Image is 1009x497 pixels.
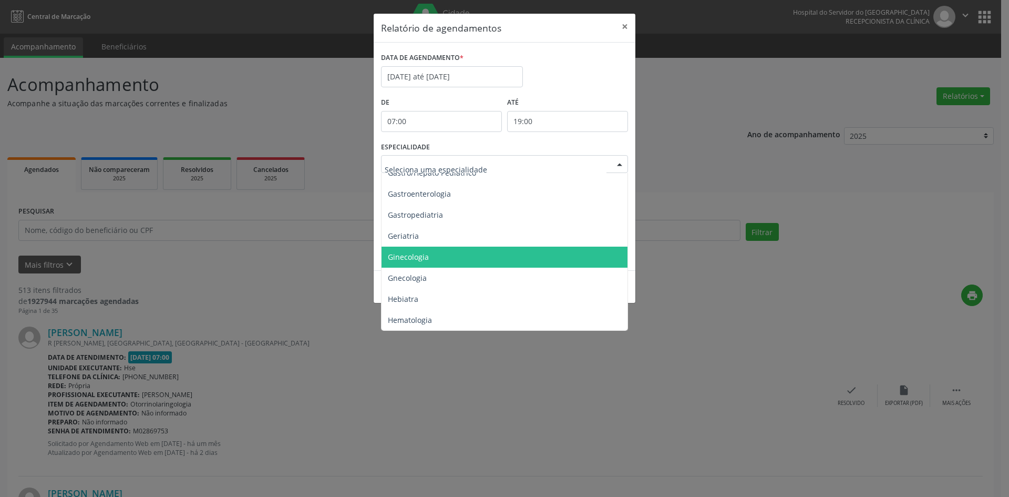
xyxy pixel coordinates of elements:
[388,168,476,178] span: Gastro/Hepato Pediatrico
[388,273,427,283] span: Gnecologia
[388,210,443,220] span: Gastropediatria
[381,21,501,35] h5: Relatório de agendamentos
[381,50,464,66] label: DATA DE AGENDAMENTO
[381,139,430,156] label: ESPECIALIDADE
[507,111,628,132] input: Selecione o horário final
[614,14,635,39] button: Close
[388,189,451,199] span: Gastroenterologia
[507,95,628,111] label: ATÉ
[388,231,419,241] span: Geriatria
[388,252,429,262] span: Ginecologia
[381,66,523,87] input: Selecione uma data ou intervalo
[385,159,606,180] input: Seleciona uma especialidade
[388,315,432,325] span: Hematologia
[388,294,418,304] span: Hebiatra
[381,111,502,132] input: Selecione o horário inicial
[381,95,502,111] label: De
